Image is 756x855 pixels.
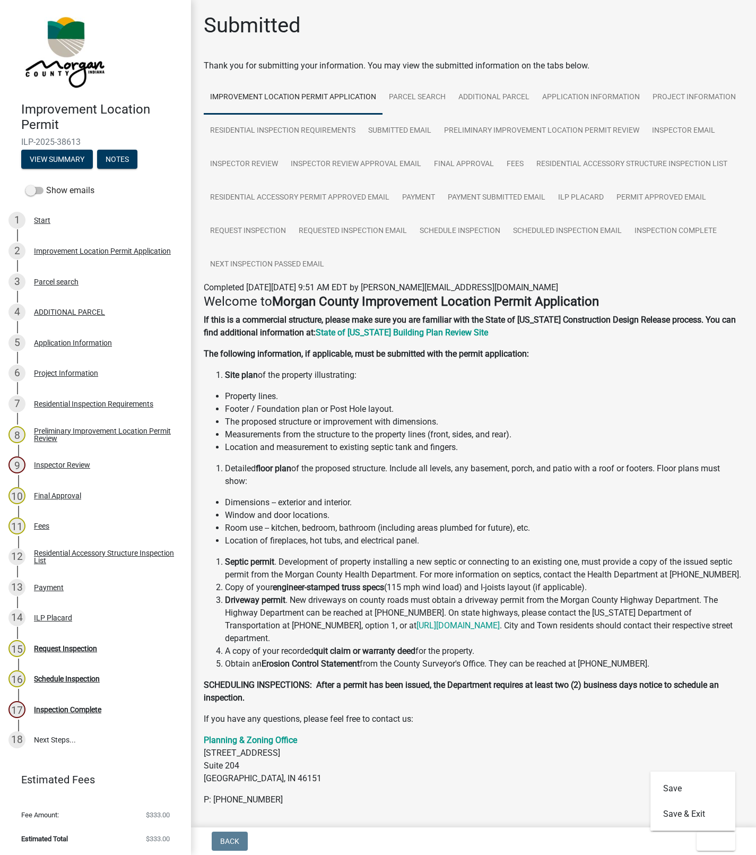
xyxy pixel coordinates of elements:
a: Inspector Review [204,148,284,182]
div: Application Information [34,339,112,347]
a: Application Information [536,81,646,115]
a: State of [US_STATE] Building Plan Review Site [316,327,488,338]
div: 13 [8,579,25,596]
a: Residential Accessory Permit Approved Email [204,181,396,215]
a: Residential Accessory Structure Inspection List [530,148,734,182]
div: 11 [8,517,25,534]
strong: If this is a commercial structure, please make sure you are familiar with the State of [US_STATE]... [204,315,736,338]
button: View Summary [21,150,93,169]
a: Requested Inspection Email [292,214,413,248]
strong: floor plan [256,463,291,473]
div: 4 [8,304,25,321]
strong: SCHEDULING INSPECTIONS: After a permit has been issued, the Department requires at least two (2) ... [204,680,719,703]
a: Submitted Email [362,114,438,148]
button: Back [212,832,248,851]
a: Payment [396,181,441,215]
strong: Erosion Control Statement [262,659,360,669]
strong: Site plan [225,370,258,380]
a: Scheduled Inspection Email [507,214,628,248]
div: 3 [8,273,25,290]
div: 7 [8,395,25,412]
span: Completed [DATE][DATE] 9:51 AM EDT by [PERSON_NAME][EMAIL_ADDRESS][DOMAIN_NAME] [204,282,558,292]
li: Location of fireplaces, hot tubs, and electrical panel. [225,534,743,547]
li: Footer / Foundation plan or Post Hole layout. [225,403,743,416]
li: Window and door locations. [225,509,743,522]
div: Fees [34,522,49,530]
span: Back [220,837,239,845]
a: Estimated Fees [8,769,174,790]
div: Improvement Location Permit Application [34,247,171,255]
img: Morgan County, Indiana [21,11,107,91]
a: Request Inspection [204,214,292,248]
a: Schedule Inspection [413,214,507,248]
div: 17 [8,701,25,718]
a: Payment Submitted Email [441,181,552,215]
li: Detailed of the proposed structure. Include all levels, any basement, porch, and patio with a roo... [225,462,743,488]
div: ADDITIONAL PARCEL [34,308,105,316]
button: Save & Exit [650,801,735,827]
span: Estimated Total [21,835,68,842]
a: Inspector Review Approval Email [284,148,428,182]
strong: Septic permit [225,557,274,567]
button: Exit [697,832,735,851]
div: 10 [8,487,25,504]
button: Notes [97,150,137,169]
div: 15 [8,640,25,657]
strong: engineer-stamped truss specs [273,582,384,592]
li: Copy of your (115 mph wind load) and I-joists layout (if applicable). [225,581,743,594]
a: ADDITIONAL PARCEL [452,81,536,115]
li: A copy of your recorded for the property. [225,645,743,658]
strong: Driveway permit [225,595,285,605]
a: Project Information [646,81,742,115]
div: Inspector Review [34,461,90,469]
div: Thank you for submitting your information. You may view the submitted information on the tabs below. [204,59,743,72]
h4: Welcome to [204,294,743,309]
span: Exit [705,837,720,845]
div: Project Information [34,369,98,377]
div: Schedule Inspection [34,675,100,683]
wm-modal-confirm: Notes [97,156,137,164]
p: If you have any questions, please feel free to contact us: [204,713,743,726]
a: Inspector Email [646,114,722,148]
a: Residential Inspection Requirements [204,114,362,148]
div: Inspection Complete [34,706,101,713]
span: ILP-2025-38613 [21,137,170,147]
div: ILP Placard [34,614,72,621]
div: Payment [34,584,64,591]
li: The proposed structure or improvement with dimensions. [225,416,743,428]
strong: Morgan County Improvement Location Permit Application [272,294,599,309]
p: P: [PHONE_NUMBER] [204,793,743,806]
div: 14 [8,609,25,626]
a: Planning & Zoning Office [204,735,297,745]
div: 6 [8,365,25,382]
span: Fee Amount: [21,811,59,818]
div: Start [34,217,50,224]
li: Room use -- kitchen, bedroom, bathroom (including areas plumbed for future), etc. [225,522,743,534]
div: 1 [8,212,25,229]
a: ILP Placard [552,181,610,215]
h1: Submitted [204,13,301,38]
div: Residential Inspection Requirements [34,400,153,408]
button: Save [650,776,735,801]
li: Measurements from the structure to the property lines (front, sides, and rear). [225,428,743,441]
div: Request Inspection [34,645,97,652]
li: Location and measurement to existing septic tank and fingers. [225,441,743,454]
li: Dimensions -- exterior and interior. [225,496,743,509]
div: Final Approval [34,492,81,499]
span: $333.00 [146,811,170,818]
li: of the property illustrating: [225,369,743,382]
div: 2 [8,243,25,260]
div: 5 [8,334,25,351]
a: Final Approval [428,148,500,182]
a: Next Inspection Passed Email [204,248,331,282]
div: 18 [8,731,25,748]
div: 12 [8,548,25,565]
div: 16 [8,670,25,687]
div: Exit [650,772,735,831]
a: Parcel search [383,81,452,115]
li: Property lines. [225,390,743,403]
wm-modal-confirm: Summary [21,156,93,164]
li: . Development of property installing a new septic or connecting to an existing one, must provide ... [225,556,743,581]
